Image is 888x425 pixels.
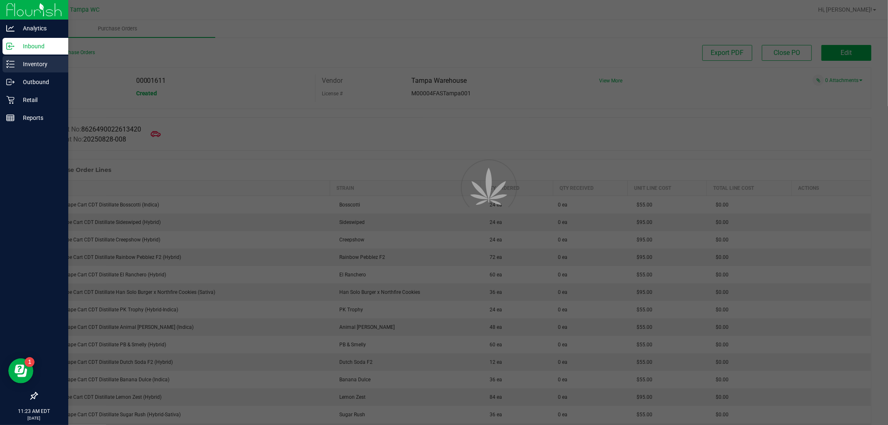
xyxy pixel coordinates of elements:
inline-svg: Retail [6,96,15,104]
inline-svg: Inbound [6,42,15,50]
p: 11:23 AM EDT [4,408,65,415]
p: [DATE] [4,415,65,421]
iframe: Resource center unread badge [25,357,35,367]
inline-svg: Outbound [6,78,15,86]
inline-svg: Reports [6,114,15,122]
p: Inbound [15,41,65,51]
p: Analytics [15,23,65,33]
p: Reports [15,113,65,123]
p: Retail [15,95,65,105]
inline-svg: Inventory [6,60,15,68]
inline-svg: Analytics [6,24,15,32]
iframe: Resource center [8,358,33,383]
p: Outbound [15,77,65,87]
p: Inventory [15,59,65,69]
